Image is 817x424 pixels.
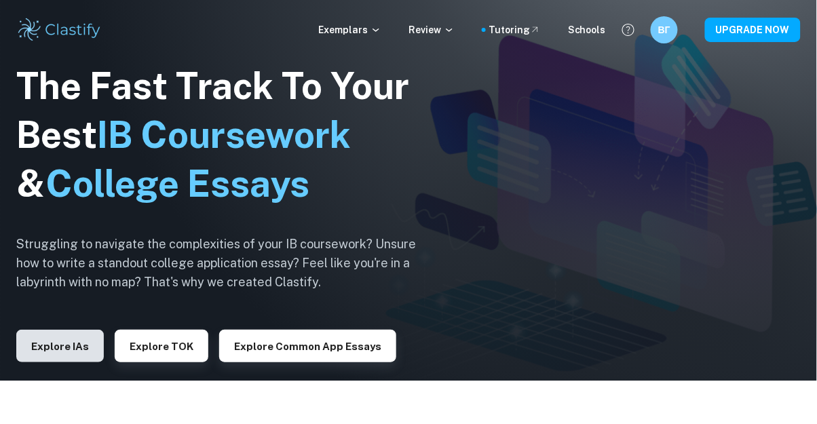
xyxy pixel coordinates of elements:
[45,162,309,205] span: College Essays
[408,22,455,37] p: Review
[115,339,208,352] a: Explore TOK
[16,330,104,362] button: Explore IAs
[651,16,678,43] button: ВГ
[16,235,437,292] h6: Struggling to navigate the complexities of your IB coursework? Unsure how to write a standout col...
[489,22,541,37] a: Tutoring
[219,330,396,362] button: Explore Common App essays
[657,22,672,37] h6: ВГ
[318,22,381,37] p: Exemplars
[705,18,801,42] button: UPGRADE NOW
[16,62,437,208] h1: The Fast Track To Your Best &
[568,22,606,37] a: Schools
[16,339,104,352] a: Explore IAs
[115,330,208,362] button: Explore TOK
[617,18,640,41] button: Help and Feedback
[16,16,102,43] img: Clastify logo
[97,113,351,156] span: IB Coursework
[219,339,396,352] a: Explore Common App essays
